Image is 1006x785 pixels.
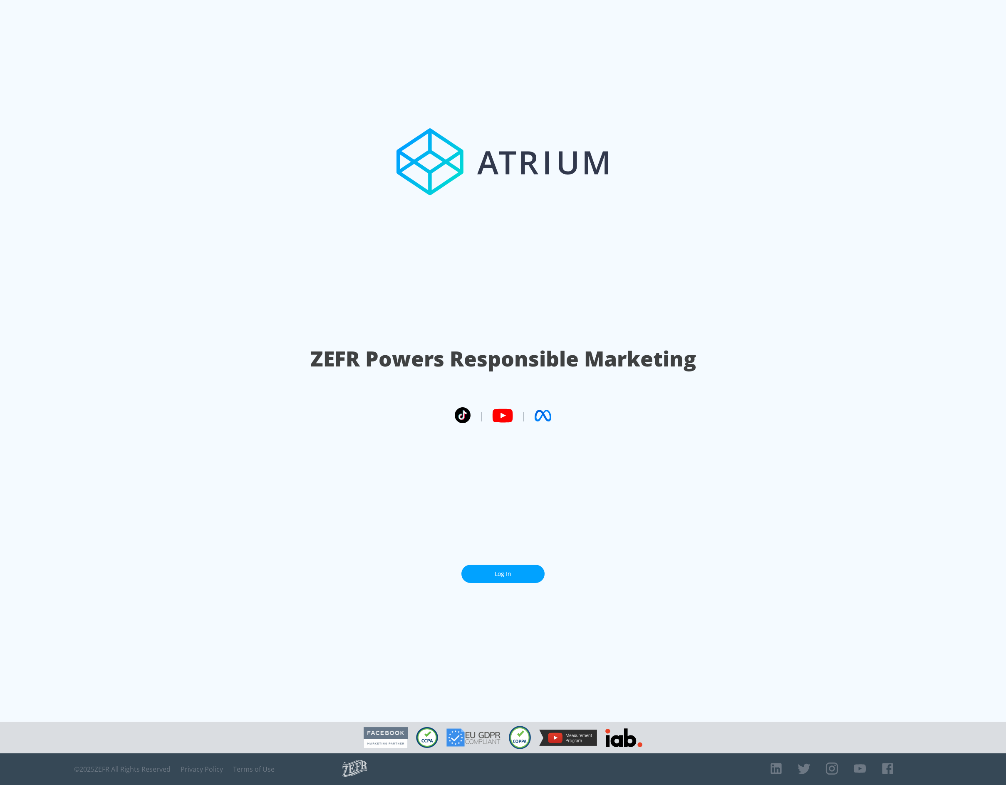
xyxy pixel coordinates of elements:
img: CCPA Compliant [416,727,438,748]
img: Facebook Marketing Partner [364,727,408,748]
span: © 2025 ZEFR All Rights Reserved [74,765,171,773]
h1: ZEFR Powers Responsible Marketing [310,344,696,373]
span: | [521,409,526,422]
a: Privacy Policy [181,765,223,773]
img: GDPR Compliant [446,728,501,747]
img: YouTube Measurement Program [539,730,597,746]
a: Terms of Use [233,765,275,773]
img: IAB [605,728,642,747]
a: Log In [461,565,545,583]
img: COPPA Compliant [509,726,531,749]
span: | [479,409,484,422]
